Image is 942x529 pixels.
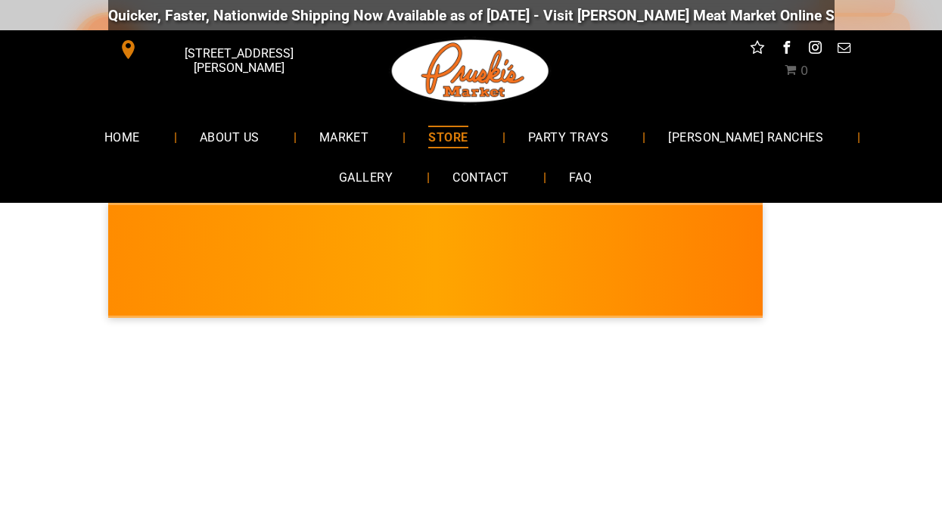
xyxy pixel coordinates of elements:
[177,117,282,157] a: ABOUT US
[834,38,853,61] a: email
[805,38,825,61] a: instagram
[546,157,614,198] a: FAQ
[141,39,336,82] span: [STREET_ADDRESS][PERSON_NAME]
[82,117,163,157] a: HOME
[108,38,340,61] a: [STREET_ADDRESS][PERSON_NAME]
[389,30,552,112] img: Pruski-s+Market+HQ+Logo2-1920w.png
[776,38,796,61] a: facebook
[748,38,767,61] a: Social network
[430,157,531,198] a: CONTACT
[801,64,808,78] span: 0
[406,117,490,157] a: STORE
[316,157,415,198] a: GALLERY
[645,117,846,157] a: [PERSON_NAME] RANCHES
[505,117,631,157] a: PARTY TRAYS
[297,117,392,157] a: MARKET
